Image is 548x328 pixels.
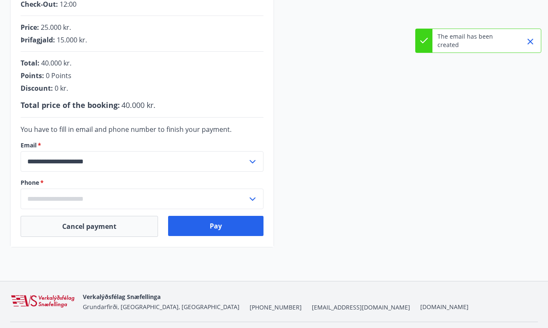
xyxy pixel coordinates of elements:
span: Discount : [21,84,53,93]
span: [PHONE_NUMBER] [250,303,302,312]
label: Phone [21,178,263,187]
span: 25.000 kr. [41,23,71,32]
span: Þrifagjald : [21,35,55,45]
span: [EMAIL_ADDRESS][DOMAIN_NAME] [312,303,410,312]
button: Close [523,34,537,49]
span: 15.000 kr. [57,35,87,45]
span: Price : [21,23,39,32]
span: 0 Points [46,71,71,80]
span: 40.000 kr. [41,58,71,68]
span: Points : [21,71,44,80]
span: Total price of the booking : [21,100,120,110]
label: Email [21,141,263,150]
a: [DOMAIN_NAME] [420,303,469,311]
p: The email has been created [437,32,511,49]
span: You have to fill in email and phone number to finish your payment. [21,125,232,134]
span: Total : [21,58,40,68]
button: Cancel payment [21,216,158,237]
span: 0 kr. [55,84,68,93]
img: WvRpJk2u6KDFA1HvFrCJUzbr97ECa5dHUCvez65j.png [10,294,76,309]
span: Verkalýðsfélag Snæfellinga [83,293,161,301]
span: Grundarfirði, [GEOGRAPHIC_DATA], [GEOGRAPHIC_DATA] [83,303,240,311]
span: 40.000 kr. [121,100,155,110]
button: Pay [168,216,264,236]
